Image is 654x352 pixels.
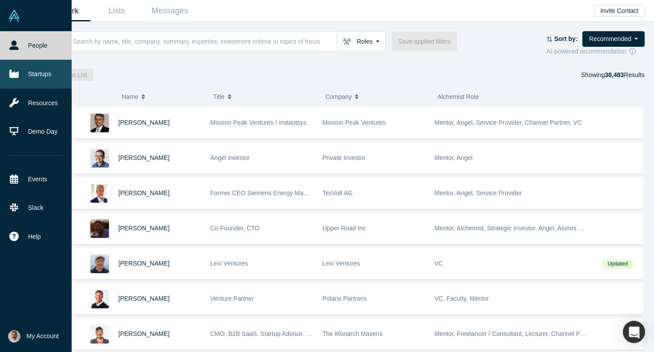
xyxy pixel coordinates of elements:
[210,119,307,126] span: Mission Peak Ventures / instantsys
[210,189,402,196] span: Former CEO Siemens Energy Management Division of SIEMENS AG
[118,119,170,126] a: [PERSON_NAME]
[594,4,645,17] button: Invite Contact
[210,295,254,302] span: Venture Partner
[90,114,109,132] img: Vipin Chawla's Profile Image
[121,87,138,106] span: Name
[582,31,645,47] button: Recommended
[325,87,352,106] span: Company
[603,259,632,269] span: Updated
[546,47,645,56] div: AI-powered recommendation
[323,225,366,232] span: Upper Road Inc
[323,330,383,337] span: The Monarch Mavens
[435,154,473,161] span: Mentor, Angel
[118,260,170,267] a: [PERSON_NAME]
[581,69,645,81] div: Showing
[323,295,367,302] span: Polaris Partners
[118,330,170,337] a: [PERSON_NAME]
[210,260,248,267] span: Lexi Ventures
[435,330,646,337] span: Mentor, Freelancer / Consultant, Lecturer, Channel Partner, Service Provider
[52,69,93,81] button: Add to List
[213,87,316,106] button: Title
[325,87,428,106] button: Company
[605,71,645,78] span: Results
[90,325,109,344] img: Sonya Pelia's Profile Image
[323,154,366,161] span: Private Investor
[213,87,225,106] span: Title
[90,219,109,238] img: Lexi Viripaeff's Profile Image
[143,0,196,21] a: Messages
[27,332,59,341] span: My Account
[554,35,578,42] strong: Sort by:
[118,225,170,232] a: [PERSON_NAME]
[435,260,443,267] span: VC
[323,119,386,126] span: Mission Peak Ventures
[210,330,501,337] span: CMO. B2B SaaS. Startup Advisor. Non-Profit Leader. TEDx Speaker. Founding LP at How Women Invest.
[121,87,204,106] button: Name
[118,154,170,161] a: [PERSON_NAME]
[337,31,386,52] button: Roles
[435,189,522,196] span: Mentor, Angel, Service Provider
[437,93,479,100] span: Alchemist Role
[28,232,41,241] span: Help
[8,9,20,22] img: Alchemist Vault Logo
[210,154,250,161] span: Angel investor
[323,260,360,267] span: Lexi Ventures
[605,71,624,78] strong: 38,483
[435,119,582,126] span: Mentor, Angel, Service Provider, Channel Partner, VC
[90,184,109,203] img: Ralf Christian's Profile Image
[90,149,109,168] img: Danny Chee's Profile Image
[118,295,170,302] a: [PERSON_NAME]
[90,254,109,273] img: Jonah Probell's Profile Image
[72,31,337,52] input: Search by name, title, company, summary, expertise, investment criteria or topics of focus
[392,31,457,52] button: Save applied filters
[90,0,143,21] a: Lists
[8,330,59,343] button: My Account
[118,189,170,196] a: [PERSON_NAME]
[323,189,353,196] span: TesVolt AG
[90,290,109,308] img: Gary Swart's Profile Image
[210,225,260,232] span: Co-Founder, CTO
[8,330,20,343] img: Gotam Bhardwaj's Account
[435,295,489,302] span: VC, Faculty, Mentor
